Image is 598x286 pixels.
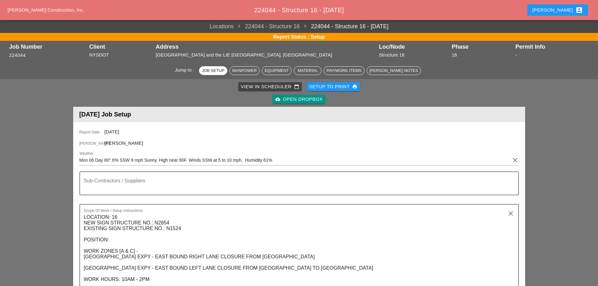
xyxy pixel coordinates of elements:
[515,44,589,50] div: Permit Info
[265,67,289,74] div: Equipment
[452,44,512,50] div: Phase
[79,141,105,146] span: [PERSON_NAME]
[234,22,300,31] span: 224044 - Structure 16
[324,66,364,75] button: Pay/Work Items
[89,51,153,59] div: NYSDOT
[210,22,234,31] a: Locations
[175,67,197,73] span: Jump to :
[156,44,376,50] div: Address
[273,95,325,104] a: Open Dropbox
[367,66,421,75] button: [PERSON_NAME] Notes
[8,7,84,13] a: [PERSON_NAME] Construction, Inc.
[326,67,361,74] div: Pay/Work Items
[199,66,227,75] button: Job Setup
[515,51,589,59] div: -
[262,66,292,75] button: Equipment
[254,7,344,13] span: 224044 - Structure 16 - [DATE]
[238,82,302,91] a: View in Scheduler
[229,66,260,75] button: Manpower
[511,156,519,164] i: clear
[452,51,512,59] div: 16
[307,82,360,91] button: Setup to Print
[575,6,583,14] i: account_box
[294,84,299,89] i: calendar_today
[9,52,26,59] button: 224044
[294,66,321,75] button: Material
[297,67,319,74] div: Material
[369,67,418,74] div: [PERSON_NAME] Notes
[105,129,119,134] span: [DATE]
[532,6,583,14] div: [PERSON_NAME]
[79,155,510,165] input: Weather
[232,67,257,74] div: Manpower
[79,129,105,135] span: Report Date
[9,44,86,50] div: Job Number
[507,210,514,217] i: clear
[275,97,280,102] i: cloud_upload
[379,51,449,59] div: Structure 16
[300,22,389,31] a: 224044 - Structure 16 - [DATE]
[202,67,224,74] div: Job Setup
[309,83,358,90] div: Setup to Print
[84,180,509,195] textarea: Sub-Contractors / Suppliers
[275,96,323,103] div: Open Dropbox
[105,140,143,146] span: [PERSON_NAME]
[156,51,376,59] div: [GEOGRAPHIC_DATA] and the LIE [GEOGRAPHIC_DATA], [GEOGRAPHIC_DATA]
[527,4,588,16] button: [PERSON_NAME]
[379,44,449,50] div: Loc/Node
[352,84,357,89] i: print
[89,44,153,50] div: Client
[73,107,525,122] header: [DATE] Job Setup
[241,83,299,90] div: View in Scheduler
